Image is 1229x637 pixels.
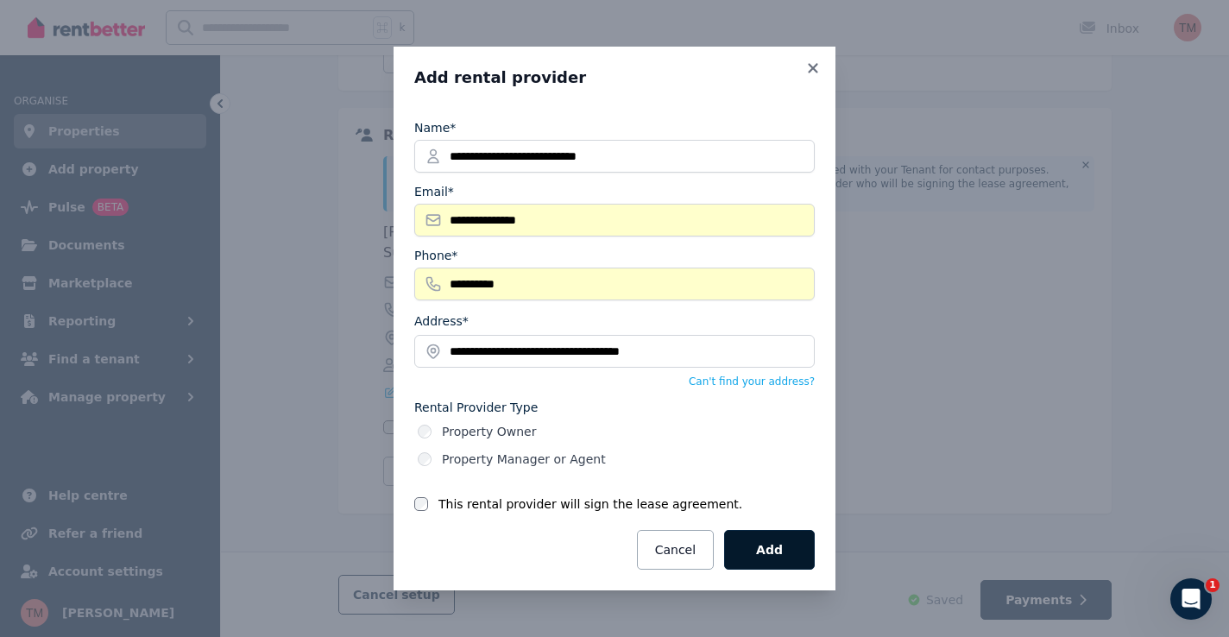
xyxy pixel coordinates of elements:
[442,423,536,440] label: Property Owner
[414,247,457,264] label: Phone*
[414,119,456,136] label: Name*
[414,67,815,88] h3: Add rental provider
[414,399,815,416] label: Rental Provider Type
[637,530,714,570] button: Cancel
[438,495,742,513] label: This rental provider will sign the lease agreement.
[1170,578,1212,620] iframe: Intercom live chat
[689,375,815,388] button: Can't find your address?
[414,183,454,200] label: Email*
[724,530,815,570] button: Add
[1206,578,1220,592] span: 1
[442,451,606,468] label: Property Manager or Agent
[414,314,469,328] label: Address*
